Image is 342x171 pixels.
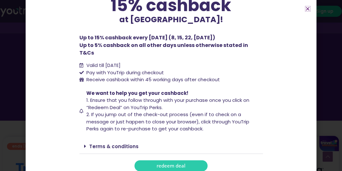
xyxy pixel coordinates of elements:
p: Up to 15% cashback every [DATE] (8, 15, 22, [DATE]) Up to 5% cashback on all other days unless ot... [79,34,263,57]
a: Close [305,6,310,11]
span: Receive cashback within 45 working days after checkout [85,76,220,83]
p: at [GEOGRAPHIC_DATA]! [79,14,263,26]
a: Terms & conditions [89,143,139,150]
span: Valid till [DATE] [85,62,121,69]
span: 1. Ensure that you follow through with your purchase once you click on “Redeem Deal” on YouTrip P... [86,97,249,111]
span: Pay with YouTrip during checkout [85,69,164,76]
div: Terms & conditions [79,139,263,154]
span: We want to help you get your cashback! [86,90,188,96]
span: redeem deal [157,163,185,168]
span: 2. If you jump out of the check-out process (even if to check on a message or just happen to clos... [86,111,249,132]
